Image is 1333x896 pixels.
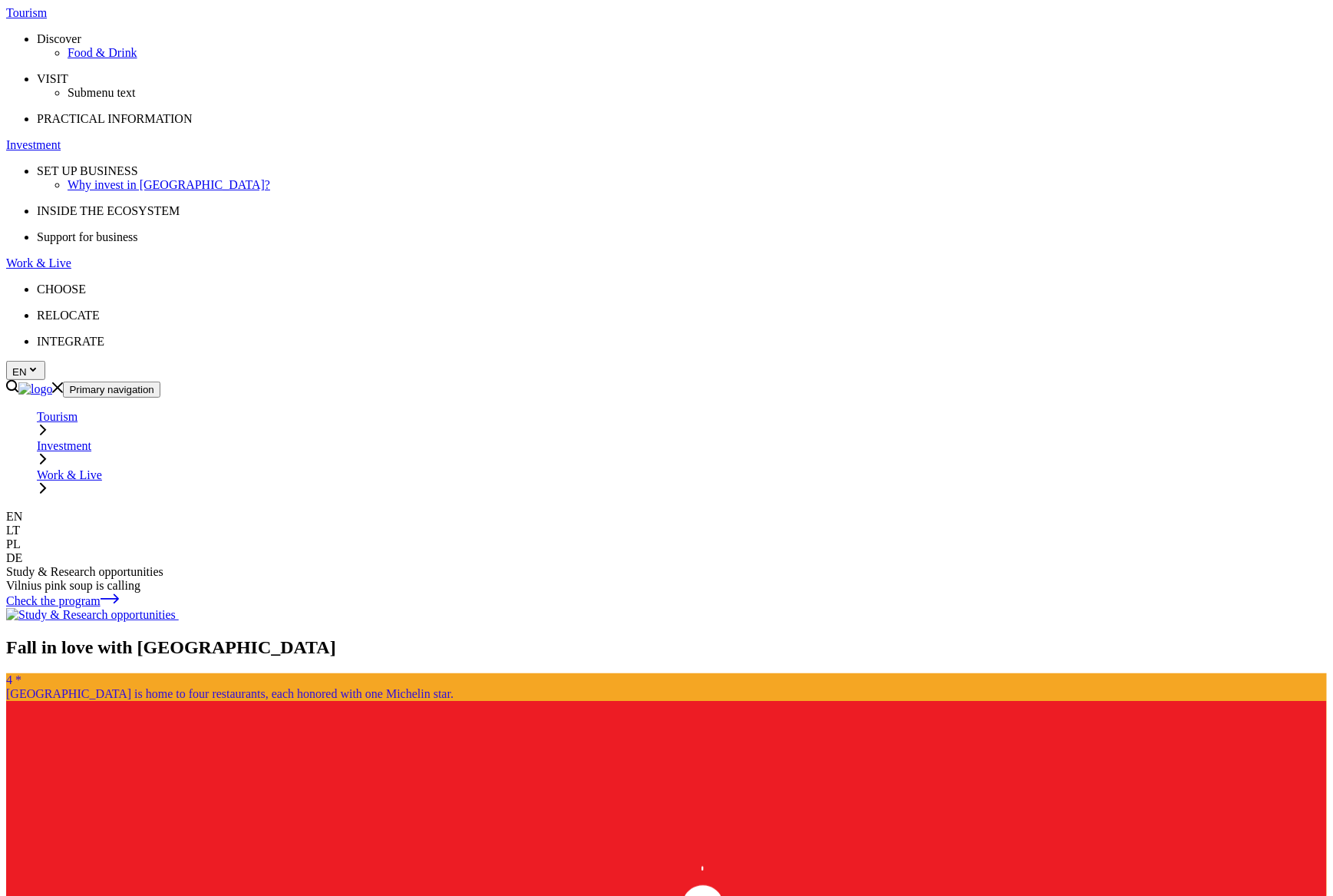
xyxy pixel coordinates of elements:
button: EN [6,361,45,380]
a: Why invest in [GEOGRAPHIC_DATA]? [68,178,1327,192]
div: DE [6,551,1327,565]
div: [GEOGRAPHIC_DATA] is home to four restaurants, each honored with one Michelin star. [6,687,1327,701]
span: INTEGRATE [37,335,104,348]
a: Tourism [6,6,1327,20]
span: RELOCATE [37,309,100,322]
span: VISIT [37,72,68,85]
div: Vilnius pink soup is calling [6,579,1327,593]
a: Tourism [37,410,1327,424]
span: CHOOSE [37,283,86,296]
img: Study & Research opportunities [6,608,179,622]
div: EN [6,510,1327,524]
span: Discover [37,32,81,45]
nav: Primary navigation [6,410,1327,498]
img: logo [18,382,52,396]
h2: Fall in love with [GEOGRAPHIC_DATA] [6,637,1327,658]
a: Study & Research opportunities [6,608,1327,622]
div: Study & Research opportunities [6,565,1327,579]
nav: Primary navigation [6,6,1327,349]
a: Open search modal [6,382,18,395]
span: PRACTICAL INFORMATION [37,112,193,125]
span: INSIDE THE ECOSYSTEM [37,204,180,217]
a: Work & Live [6,256,1327,270]
button: Primary navigation [63,382,160,398]
a: Mobile menu [52,382,63,395]
a: Work & Live [37,468,1327,482]
span: Support for business [37,230,138,243]
span: SET UP BUSINESS [37,164,138,177]
div: LT [6,524,1327,537]
a: Food & Drink [68,46,1327,60]
div: PL [6,537,1327,551]
span: Submenu text [68,86,135,99]
a: Investment [37,439,1327,453]
a: Investment [6,138,1327,152]
a: Check the program [6,594,119,607]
